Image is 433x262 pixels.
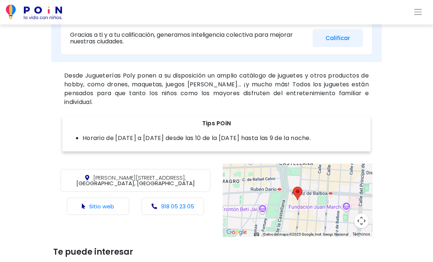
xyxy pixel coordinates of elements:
[70,32,307,45] p: Gracias a ti y a tu calificación, generamos inteligencia colectiva para mejorar nuestras ciudades.
[6,5,62,19] img: POiN
[354,214,369,229] button: Controles de visualización del mapa
[64,72,369,107] p: Desde Jugueterías Poly ponen a su disposición un amplio catálogo de juguetes y otros productos de...
[89,203,114,211] a: Sitio web
[254,232,259,237] button: Combinaciones de teclas
[161,203,194,211] a: 918 05 23 05
[93,174,186,182] span: [PERSON_NAME][STREET_ADDRESS],
[53,248,380,257] h3: Te puede interesar
[76,174,195,187] span: [GEOGRAPHIC_DATA], [GEOGRAPHIC_DATA]
[225,228,249,237] a: Abre esta zona en Google Maps (se abre en una nueva ventana)
[225,228,249,237] img: Google
[68,119,365,128] p: Tips POiN
[313,29,363,47] button: Calificar
[409,6,427,18] button: Toggle navigation
[353,232,370,237] a: Términos (se abre en una nueva pestaña)
[263,233,348,237] span: Datos del mapa ©2025 Google, Inst. Geogr. Nacional
[83,134,365,143] li: Horario de [DATE] a [DATE] desde las 10 de la [DATE] hasta las 9 de la noche.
